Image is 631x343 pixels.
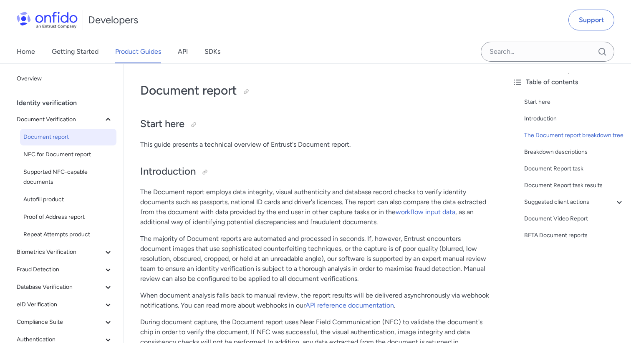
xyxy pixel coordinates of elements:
span: Document report [23,132,113,142]
a: NFC for Document report [20,146,116,163]
button: eID Verification [13,296,116,313]
a: Document Video Report [524,214,624,224]
a: SDKs [204,40,220,63]
p: The majority of Document reports are automated and processed in seconds. If, however, Entrust enc... [140,234,489,284]
span: NFC for Document report [23,150,113,160]
span: Autofill product [23,195,113,205]
span: Fraud Detection [17,265,103,275]
span: Repeat Attempts product [23,230,113,240]
input: Onfido search input field [481,42,614,62]
a: Breakdown descriptions [524,147,624,157]
span: Database Verification [17,282,103,292]
a: API [178,40,188,63]
span: Biometrics Verification [17,247,103,257]
a: BETA Document reports [524,230,624,240]
a: Product Guides [115,40,161,63]
a: Document report [20,129,116,145]
div: Identity verification [17,95,120,111]
div: Table of contents [512,77,624,87]
button: Document Verification [13,111,116,128]
a: workflow input data [396,208,455,216]
img: Onfido Logo [17,12,78,28]
a: Support [568,10,614,30]
h1: Document report [140,82,489,99]
a: Supported NFC-capable documents [20,164,116,190]
a: Autofill product [20,191,116,208]
p: When document analysis falls back to manual review, the report results will be delivered asynchro... [140,290,489,310]
span: Supported NFC-capable documents [23,167,113,187]
span: Compliance Suite [17,317,103,327]
a: Start here [524,97,624,107]
h2: Start here [140,117,489,131]
a: Introduction [524,114,624,124]
a: The Document report breakdown tree [524,130,624,140]
h1: Developers [88,13,138,27]
button: Fraud Detection [13,261,116,278]
button: Biometrics Verification [13,244,116,260]
a: Document Report task results [524,180,624,190]
a: Suggested client actions [524,197,624,207]
h2: Introduction [140,165,489,179]
a: Repeat Attempts product [20,226,116,243]
a: Document Report task [524,164,624,174]
a: Overview [13,70,116,87]
a: Home [17,40,35,63]
span: Proof of Address report [23,212,113,222]
a: API reference documentation [305,301,394,309]
span: Overview [17,74,113,84]
button: Compliance Suite [13,314,116,330]
p: The Document report employs data integrity, visual authenticity and database record checks to ver... [140,187,489,227]
a: Getting Started [52,40,98,63]
a: Proof of Address report [20,209,116,225]
button: Database Verification [13,279,116,295]
p: This guide presents a technical overview of Entrust's Document report. [140,140,489,150]
span: eID Verification [17,300,103,310]
span: Document Verification [17,115,103,125]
